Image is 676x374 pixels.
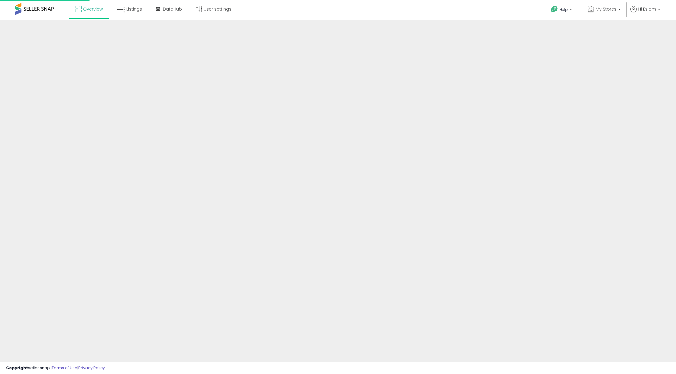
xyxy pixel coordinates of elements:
[163,6,182,12] span: DataHub
[638,6,656,12] span: Hi Eslam
[546,1,578,20] a: Help
[83,6,103,12] span: Overview
[551,5,558,13] i: Get Help
[126,6,142,12] span: Listings
[630,6,660,20] a: Hi Eslam
[596,6,616,12] span: My Stores
[560,7,568,12] span: Help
